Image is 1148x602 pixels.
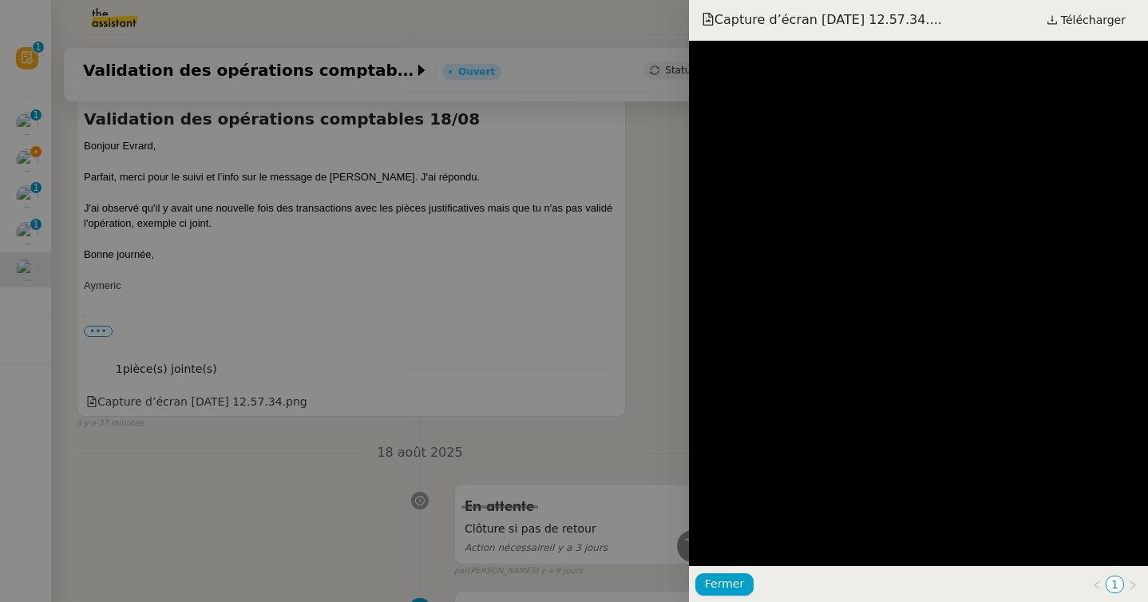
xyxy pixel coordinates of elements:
span: Télécharger [1061,10,1126,30]
button: Page précédente [1088,576,1106,593]
span: Capture d’écran [DATE] 12.57.34.... [702,11,942,29]
button: Page suivante [1124,576,1142,593]
button: Fermer [695,573,754,596]
a: 1 [1106,576,1123,592]
a: Télécharger [1037,9,1135,31]
li: 1 [1106,576,1124,593]
span: Fermer [705,575,744,593]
